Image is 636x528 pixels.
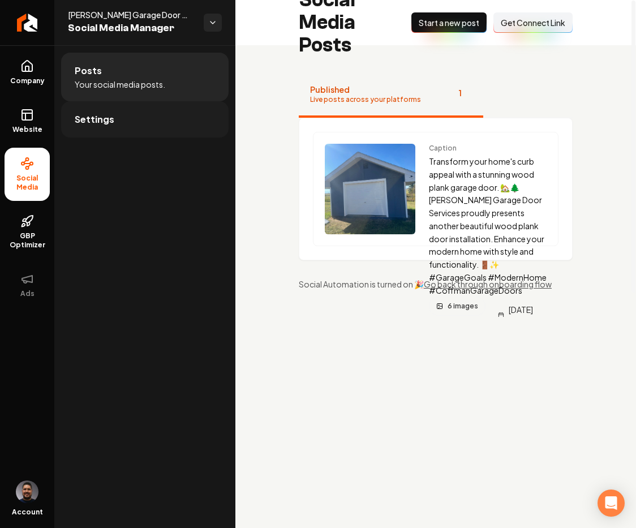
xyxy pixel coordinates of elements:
span: Social Media [5,174,50,192]
img: Post preview [325,144,415,234]
button: Get Connect Link [493,12,573,33]
p: Transform your home's curb appeal with a stunning wood plank garage door. 🏡🌲 [PERSON_NAME] Garage... [429,155,547,297]
button: PublishedLive posts across your platforms1 [299,72,483,118]
span: 1 [448,84,472,102]
span: Settings [75,113,114,126]
a: Website [5,99,50,143]
span: Live posts across your platforms [310,95,421,104]
span: GBP Optimizer [5,231,50,250]
span: Your social media posts. [75,79,165,90]
img: Daniel Humberto Ortega Celis [16,480,38,503]
span: Caption [429,144,547,153]
button: Start a new post [411,12,487,33]
a: Post previewCaptionTransform your home's curb appeal with a stunning wood plank garage door. 🏡🌲 [... [313,132,558,246]
img: Rebolt Logo [17,14,38,32]
span: Social Automation is turned on 🎉 [299,279,424,289]
a: Go back through onboarding flow [424,279,552,289]
span: [PERSON_NAME] Garage Door Services [68,9,195,20]
button: Open user button [16,480,38,503]
span: Start a new post [419,17,479,28]
span: Account [12,508,43,517]
span: Posts [75,64,102,78]
span: Social Media Manager [68,20,195,36]
a: GBP Optimizer [5,205,50,259]
a: Company [5,50,50,95]
a: Settings [61,101,229,138]
span: Get Connect Link [501,17,565,28]
span: Company [6,76,49,85]
span: Published [310,84,421,95]
span: [DATE] 7:36 PM [509,304,547,327]
button: Ads [5,263,50,307]
nav: Tabs [299,72,573,118]
span: 6 images [448,302,478,311]
span: Ads [16,289,39,298]
div: Open Intercom Messenger [598,490,625,517]
span: Website [8,125,47,134]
